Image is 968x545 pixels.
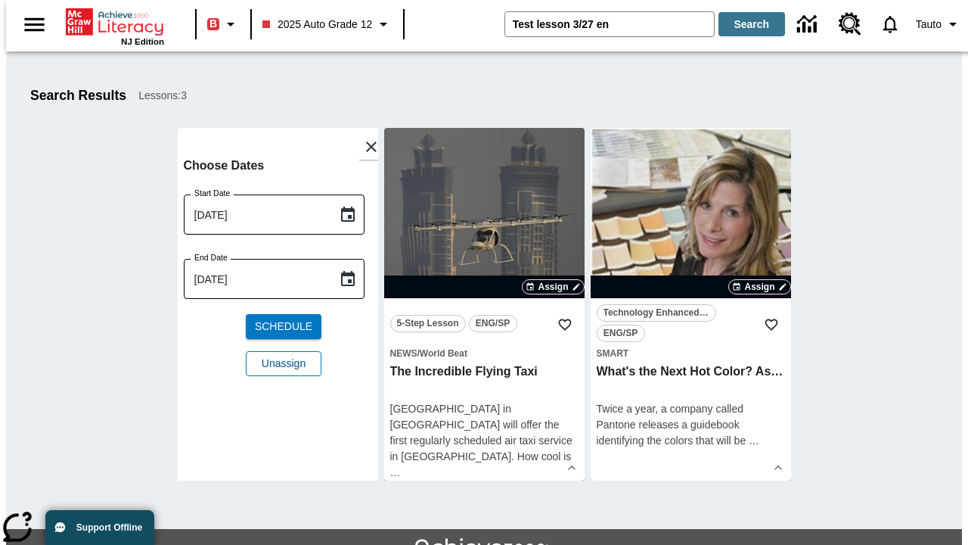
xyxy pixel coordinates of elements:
[333,264,363,294] button: Choose date, selected date is Sep 24, 2025
[390,364,579,380] h3: The Incredible Flying Taxi
[603,325,638,341] span: ENG/SP
[560,456,583,479] button: Show Details
[184,195,327,235] input: MMMM-DD-YYYY
[178,128,378,481] div: lesson details
[597,364,785,380] h3: What's the Next Hot Color? Ask Pantone
[597,348,629,359] span: Smart
[420,348,467,359] span: World Beat
[256,11,399,38] button: Class: 2025 Auto Grade 12, Select your class
[358,134,384,160] button: Close
[76,522,142,533] span: Support Offline
[551,311,579,338] button: Add to Favorites
[591,128,791,481] div: lesson details
[505,12,714,36] input: search field
[194,188,230,199] label: Start Date
[758,311,785,338] button: Add to Favorites
[384,128,585,481] div: lesson details
[916,17,942,33] span: Tauto
[194,252,228,263] label: End Date
[262,356,306,372] span: Unassign
[12,2,57,47] button: Open side menu
[184,155,384,176] h6: Choose Dates
[246,314,321,339] button: Schedule
[476,316,510,332] span: ENG/SP
[66,7,164,37] a: Home
[870,5,910,44] a: Notifications
[597,325,645,342] button: ENG/SP
[830,4,870,45] a: Resource Center, Will open in new tab
[390,315,466,332] button: 5-Step Lesson
[66,5,164,46] div: Home
[417,348,420,359] span: /
[390,345,579,361] span: Topic: News/World Beat
[184,155,384,388] div: Choose date
[209,14,217,33] span: B
[255,319,312,335] span: Schedule
[910,11,968,38] button: Profile/Settings
[184,259,327,299] input: MMMM-DD-YYYY
[597,345,785,361] span: Topic: Smart/null
[597,304,716,322] button: Technology Enhanced Item
[45,510,154,545] button: Support Offline
[469,315,517,332] button: ENG/SP
[788,4,830,45] a: Data Center
[728,279,790,294] button: Assign Choose Dates
[603,305,709,321] span: Technology Enhanced Item
[767,456,790,479] button: Show Details
[749,434,759,447] span: …
[718,12,785,36] button: Search
[390,401,579,481] div: [GEOGRAPHIC_DATA] in [GEOGRAPHIC_DATA] will offer the first regularly scheduled air taxi service ...
[30,88,126,104] h1: Search Results
[121,37,164,46] span: NJ Edition
[333,200,363,230] button: Choose date, selected date is Sep 24, 2025
[397,316,459,332] span: 5-Step Lesson
[744,280,774,294] span: Assign
[246,351,321,376] button: Unassign
[597,401,785,449] div: Twice a year, a company called Pantone releases a guidebook identifying the colors that will be
[522,279,584,294] button: Assign Choose Dates
[201,11,246,38] button: Boost Class color is red. Change class color
[390,348,417,359] span: News
[538,280,568,294] span: Assign
[138,88,187,104] span: Lessons : 3
[262,17,372,33] span: 2025 Auto Grade 12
